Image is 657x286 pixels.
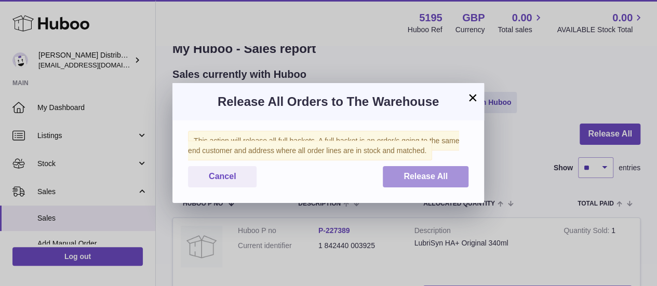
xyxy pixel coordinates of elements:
button: Cancel [188,166,257,187]
h3: Release All Orders to The Warehouse [188,93,468,110]
span: Release All [404,172,448,181]
button: Release All [383,166,468,187]
button: × [466,91,479,104]
span: Cancel [209,172,236,181]
span: This action will release all full baskets. A full basket is an order/s going to the same end cust... [188,131,459,160]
